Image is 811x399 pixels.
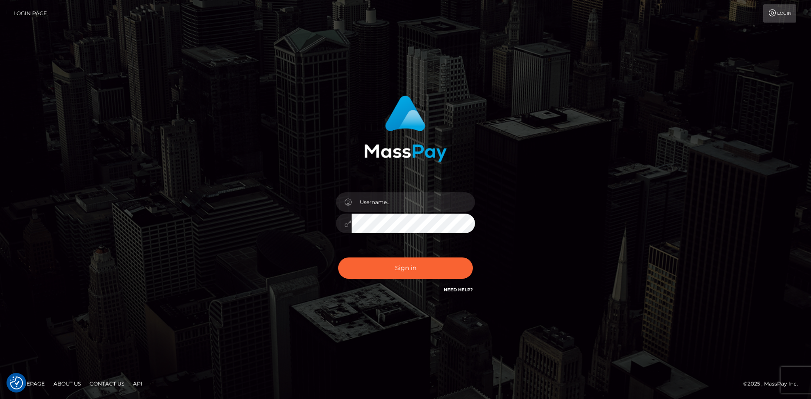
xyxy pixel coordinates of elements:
[50,377,84,390] a: About Us
[10,377,48,390] a: Homepage
[86,377,128,390] a: Contact Us
[763,4,796,23] a: Login
[352,192,475,212] input: Username...
[743,379,804,389] div: © 2025 , MassPay Inc.
[13,4,47,23] a: Login Page
[10,376,23,389] img: Revisit consent button
[10,376,23,389] button: Consent Preferences
[130,377,146,390] a: API
[444,287,473,293] a: Need Help?
[364,96,447,162] img: MassPay Login
[338,257,473,279] button: Sign in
